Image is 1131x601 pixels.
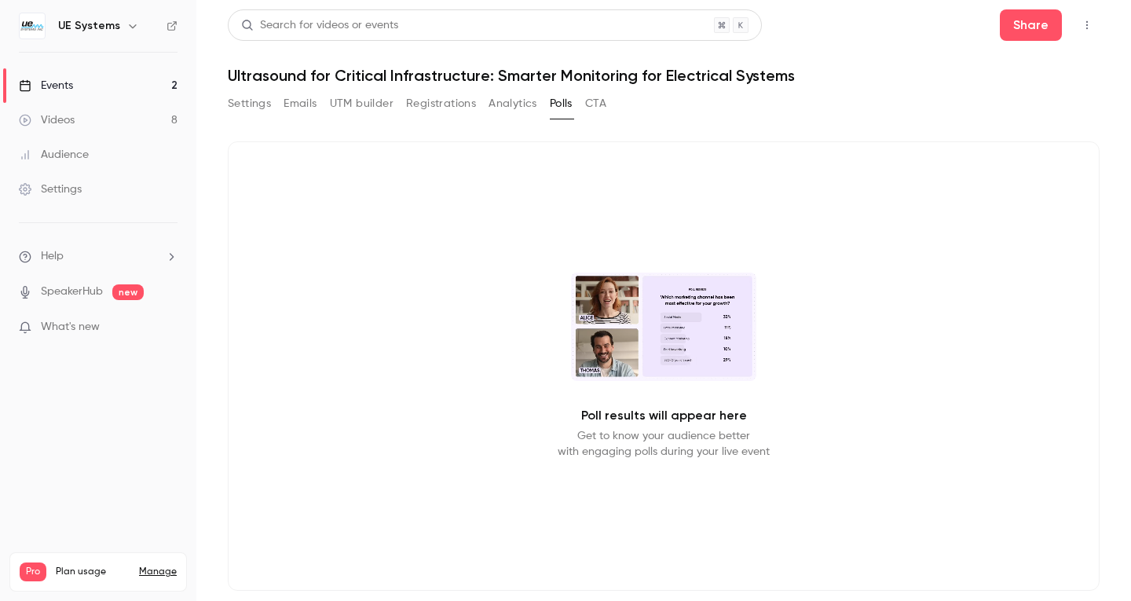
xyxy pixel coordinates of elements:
[112,284,144,300] span: new
[228,91,271,116] button: Settings
[41,319,100,335] span: What's new
[330,91,393,116] button: UTM builder
[19,181,82,197] div: Settings
[585,91,606,116] button: CTA
[228,66,1100,85] h1: Ultrasound for Critical Infrastructure: Smarter Monitoring for Electrical Systems
[139,566,177,578] a: Manage
[41,248,64,265] span: Help
[19,78,73,93] div: Events
[284,91,317,116] button: Emails
[20,563,46,581] span: Pro
[558,428,770,460] p: Get to know your audience better with engaging polls during your live event
[489,91,537,116] button: Analytics
[581,406,747,425] p: Poll results will appear here
[406,91,476,116] button: Registrations
[19,147,89,163] div: Audience
[20,13,45,38] img: UE Systems
[58,18,120,34] h6: UE Systems
[1000,9,1062,41] button: Share
[550,91,573,116] button: Polls
[56,566,130,578] span: Plan usage
[19,112,75,128] div: Videos
[41,284,103,300] a: SpeakerHub
[19,248,178,265] li: help-dropdown-opener
[159,321,178,335] iframe: Noticeable Trigger
[241,17,398,34] div: Search for videos or events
